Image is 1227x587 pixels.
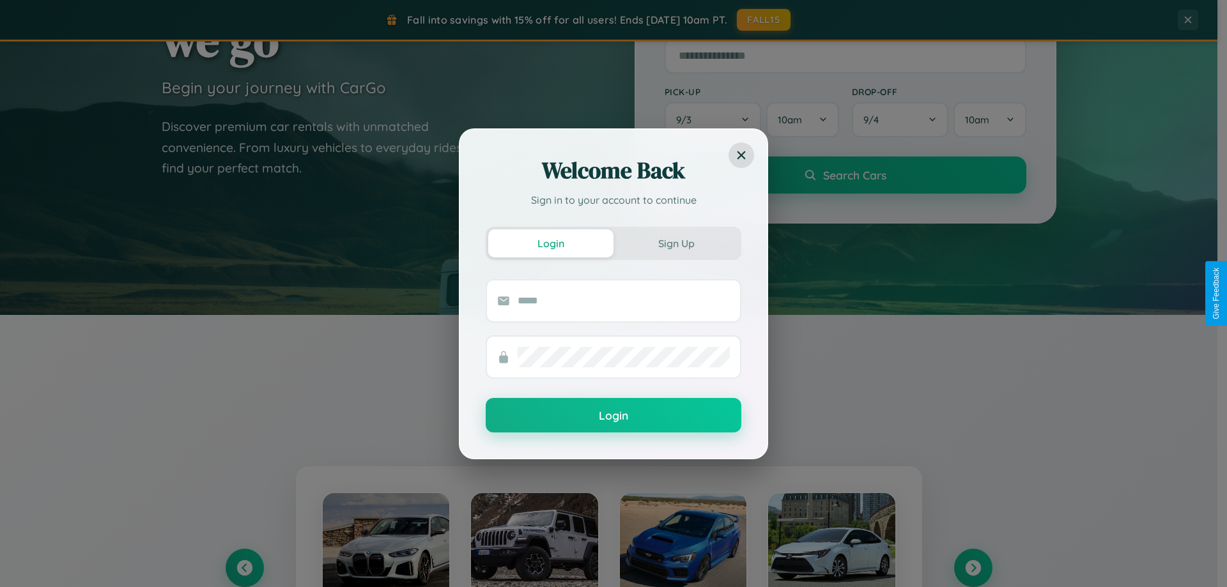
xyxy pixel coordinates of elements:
[486,398,741,432] button: Login
[613,229,739,257] button: Sign Up
[486,192,741,208] p: Sign in to your account to continue
[488,229,613,257] button: Login
[486,155,741,186] h2: Welcome Back
[1212,268,1221,319] div: Give Feedback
